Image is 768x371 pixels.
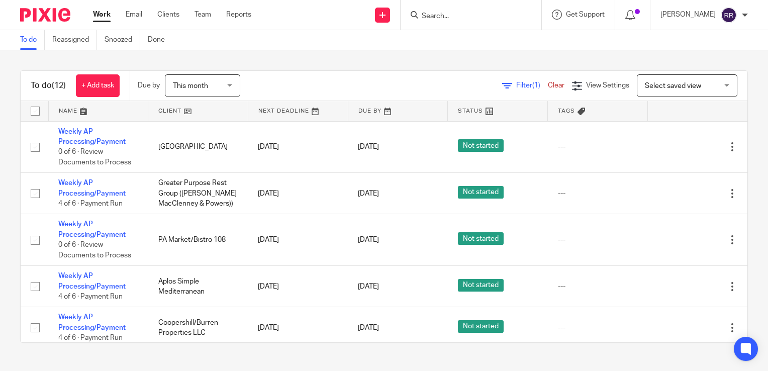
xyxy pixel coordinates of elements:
a: Work [93,10,111,20]
div: --- [558,323,638,333]
a: Reassigned [52,30,97,50]
span: Not started [458,232,504,245]
div: --- [558,142,638,152]
a: Clear [548,82,564,89]
span: Not started [458,186,504,199]
td: [DATE] [248,266,348,307]
a: To do [20,30,45,50]
span: Get Support [566,11,605,18]
span: Select saved view [645,82,701,89]
a: Done [148,30,172,50]
a: Team [195,10,211,20]
span: Not started [458,139,504,152]
td: Aplos Simple Mediterranean [148,266,248,307]
span: Not started [458,279,504,292]
a: Weekly AP Processing/Payment [58,221,126,238]
span: [DATE] [358,324,379,331]
span: (12) [52,81,66,89]
a: Snoozed [105,30,140,50]
span: This month [173,82,208,89]
span: 0 of 6 · Review Documents to Process [58,241,131,259]
td: PA Market/Bistro 108 [148,214,248,266]
span: [DATE] [358,236,379,243]
span: [DATE] [358,190,379,197]
td: Coopershill/Burren Properties LLC [148,307,248,348]
a: Reports [226,10,251,20]
span: 4 of 6 · Payment Run [58,293,123,300]
a: Weekly AP Processing/Payment [58,314,126,331]
div: --- [558,235,638,245]
span: Filter [516,82,548,89]
td: [DATE] [248,214,348,266]
a: Weekly AP Processing/Payment [58,272,126,290]
span: Not started [458,320,504,333]
td: Greater Purpose Rest Group ([PERSON_NAME] MacClenney & Powers)) [148,173,248,214]
td: [DATE] [248,121,348,173]
span: [DATE] [358,143,379,150]
a: Clients [157,10,179,20]
a: Weekly AP Processing/Payment [58,128,126,145]
h1: To do [31,80,66,91]
a: Weekly AP Processing/Payment [58,179,126,197]
input: Search [421,12,511,21]
td: [DATE] [248,307,348,348]
img: svg%3E [721,7,737,23]
span: Tags [558,108,575,114]
span: [DATE] [358,283,379,290]
p: Due by [138,80,160,90]
p: [PERSON_NAME] [660,10,716,20]
img: Pixie [20,8,70,22]
span: View Settings [586,82,629,89]
a: Email [126,10,142,20]
span: (1) [532,82,540,89]
span: 4 of 6 · Payment Run [58,334,123,341]
span: 4 of 6 · Payment Run [58,200,123,207]
td: [DATE] [248,173,348,214]
span: 0 of 6 · Review Documents to Process [58,148,131,166]
a: + Add task [76,74,120,97]
div: --- [558,282,638,292]
div: --- [558,189,638,199]
td: [GEOGRAPHIC_DATA] [148,121,248,173]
